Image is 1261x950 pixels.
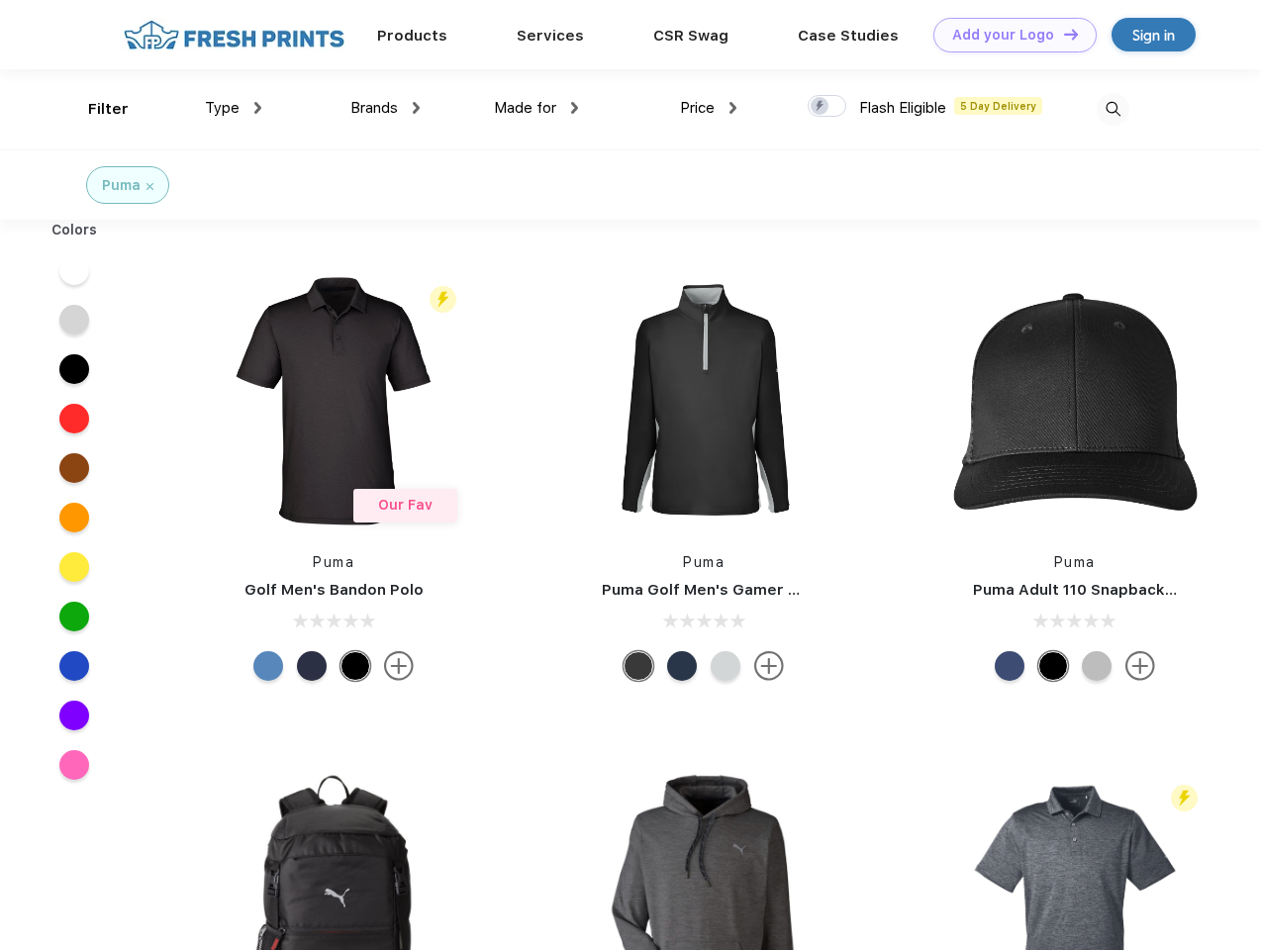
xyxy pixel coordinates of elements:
[572,269,835,532] img: func=resize&h=266
[680,99,715,117] span: Price
[667,651,697,681] div: Navy Blazer
[340,651,370,681] div: Puma Black
[1171,785,1198,811] img: flash_active_toggle.svg
[624,651,653,681] div: Puma Black
[754,651,784,681] img: more.svg
[253,651,283,681] div: Lake Blue
[254,102,261,114] img: dropdown.png
[943,269,1207,532] img: func=resize&h=266
[430,286,456,313] img: flash_active_toggle.svg
[494,99,556,117] span: Made for
[571,102,578,114] img: dropdown.png
[384,651,414,681] img: more.svg
[1064,29,1078,40] img: DT
[995,651,1024,681] div: Peacoat Qut Shd
[1038,651,1068,681] div: Pma Blk Pma Blk
[350,99,398,117] span: Brands
[413,102,420,114] img: dropdown.png
[1132,24,1175,47] div: Sign in
[517,27,584,45] a: Services
[202,269,465,532] img: func=resize&h=266
[118,18,350,52] img: fo%20logo%202.webp
[205,99,240,117] span: Type
[602,581,915,599] a: Puma Golf Men's Gamer Golf Quarter-Zip
[952,27,1054,44] div: Add your Logo
[244,581,424,599] a: Golf Men's Bandon Polo
[146,183,153,190] img: filter_cancel.svg
[954,97,1042,115] span: 5 Day Delivery
[313,554,354,570] a: Puma
[1054,554,1096,570] a: Puma
[653,27,728,45] a: CSR Swag
[1082,651,1112,681] div: Quarry with Brt Whit
[1112,18,1196,51] a: Sign in
[88,98,129,121] div: Filter
[377,27,447,45] a: Products
[297,651,327,681] div: Navy Blazer
[683,554,725,570] a: Puma
[1097,93,1129,126] img: desktop_search.svg
[378,497,433,513] span: Our Fav
[729,102,736,114] img: dropdown.png
[711,651,740,681] div: High Rise
[37,220,113,240] div: Colors
[102,175,141,196] div: Puma
[859,99,946,117] span: Flash Eligible
[1125,651,1155,681] img: more.svg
